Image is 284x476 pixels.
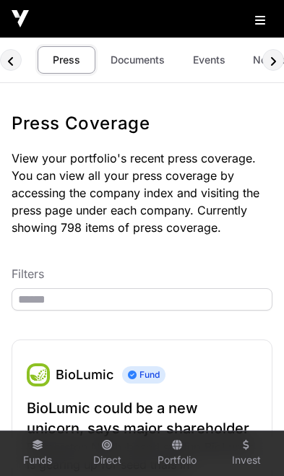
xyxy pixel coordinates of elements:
[122,366,165,384] span: Fund
[12,10,29,27] img: Icehouse Ventures Logo
[38,46,95,74] a: Press
[12,265,272,282] p: Filters
[148,434,206,473] a: Portfolio
[212,407,284,476] iframe: Chat Widget
[180,46,238,74] a: Events
[78,434,136,473] a: Direct
[12,112,272,135] h1: Press Coverage
[12,150,272,236] p: View your portfolio's recent press coverage. You can view all your press coverage by accessing th...
[101,46,174,74] a: Documents
[27,363,50,386] img: 0_ooS1bY_400x400.png
[9,434,66,473] a: Funds
[27,398,257,438] a: BioLumic could be a new unicorn, says major shareholder
[56,367,113,382] a: BioLumic
[27,363,50,386] a: BioLumic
